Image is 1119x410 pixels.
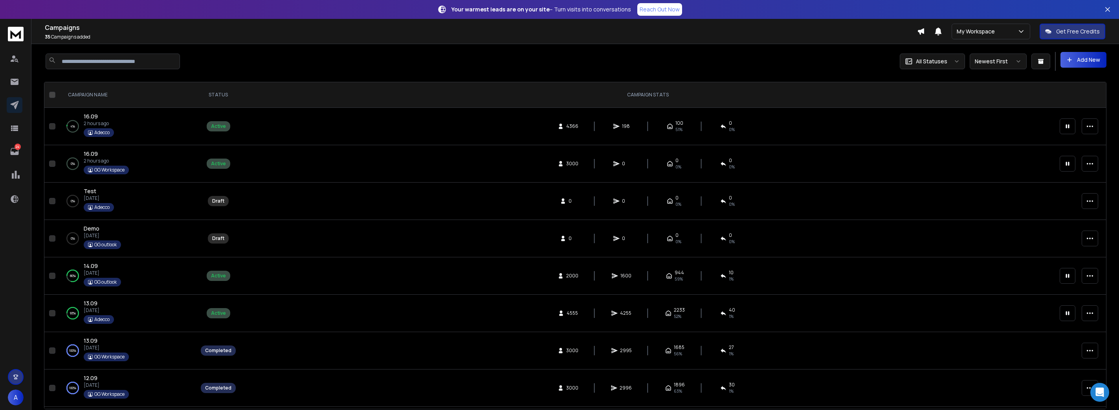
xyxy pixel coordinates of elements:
[451,6,550,13] strong: Your warmest leads are on your site
[566,347,578,354] span: 3000
[729,388,734,394] span: 1 %
[675,232,679,238] span: 0
[84,195,114,201] p: [DATE]
[8,27,24,41] img: logo
[59,145,196,183] td: 0%16.092 hours agoGG Workspace
[84,225,99,233] a: Demo
[620,385,632,391] span: 2996
[84,187,96,195] a: Test
[84,113,98,120] a: 16.09
[622,198,630,204] span: 0
[620,347,632,354] span: 2995
[84,337,97,345] a: 13.09
[620,310,631,316] span: 4255
[640,6,680,13] p: Reach Out Now
[729,120,732,126] span: 0
[566,161,578,167] span: 3000
[674,388,682,394] span: 63 %
[675,157,679,164] span: 0
[59,257,196,295] td: 80%14.09[DATE]GG outlook
[8,390,24,405] button: A
[674,351,682,357] span: 56 %
[675,164,681,170] span: 0%
[59,220,196,257] td: 0%Demo[DATE]GG outlook
[637,3,682,16] a: Reach Out Now
[566,273,578,279] span: 2000
[212,198,224,204] div: Draft
[94,167,125,173] p: GG Workspace
[84,262,98,270] a: 14.09
[729,270,734,276] span: 10
[94,204,110,211] p: Adecco
[567,310,578,316] span: 4555
[69,384,76,392] p: 100 %
[45,33,50,40] span: 35
[622,161,630,167] span: 0
[59,332,196,369] td: 100%13.09[DATE]GG Workspace
[84,299,97,307] span: 13.09
[1056,28,1100,35] p: Get Free Credits
[84,120,114,127] p: 2 hours ago
[211,310,226,316] div: Active
[84,262,98,270] span: 14.09
[729,307,735,313] span: 40
[674,344,684,351] span: 1685
[71,197,75,205] p: 0 %
[196,82,240,108] th: STATUS
[15,144,21,150] p: 24
[7,144,22,159] a: 24
[729,164,735,170] span: 0%
[205,347,231,354] div: Completed
[569,235,576,242] span: 0
[94,279,117,285] p: GG outlook
[69,347,76,355] p: 100 %
[45,34,917,40] p: Campaigns added
[84,150,98,158] a: 16.09
[674,382,685,388] span: 1896
[620,273,631,279] span: 1600
[84,270,121,276] p: [DATE]
[59,108,196,145] td: 4%16.092 hours agoAdecco
[45,23,917,32] h1: Campaigns
[205,385,231,391] div: Completed
[729,351,734,357] span: 1 %
[84,382,129,388] p: [DATE]
[84,158,129,164] p: 2 hours ago
[729,232,732,238] span: 0
[675,270,684,276] span: 944
[729,382,735,388] span: 30
[674,313,681,320] span: 52 %
[94,242,117,248] p: GG outlook
[675,120,683,126] span: 100
[84,374,97,382] a: 12.09
[729,201,735,207] span: 0%
[675,126,682,133] span: 51 %
[212,235,224,242] div: Draft
[70,122,75,130] p: 4 %
[94,316,110,323] p: Adecco
[70,309,76,317] p: 93 %
[729,126,735,133] span: 0 %
[1060,52,1106,68] button: Add New
[94,391,125,397] p: GG Workspace
[84,150,98,157] span: 16.09
[566,385,578,391] span: 3000
[729,276,734,282] span: 1 %
[729,238,735,245] span: 0%
[970,54,1027,69] button: Newest First
[957,28,998,35] p: My Workspace
[84,307,114,314] p: [DATE]
[59,183,196,220] td: 0%Test[DATE]Adecco
[729,157,732,164] span: 0
[566,123,578,129] span: 4366
[622,123,630,129] span: 198
[84,374,97,382] span: 12.09
[729,313,734,320] span: 1 %
[675,195,679,201] span: 0
[211,161,226,167] div: Active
